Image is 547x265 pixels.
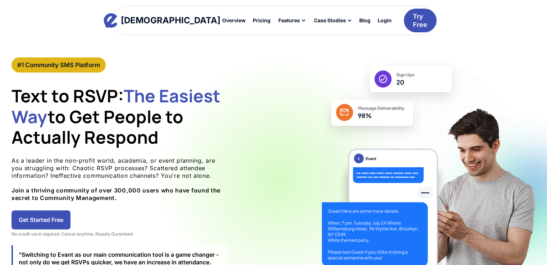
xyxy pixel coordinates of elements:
[121,16,220,25] div: [DEMOGRAPHIC_DATA]
[374,14,395,27] a: Login
[110,13,214,28] a: home
[219,14,249,27] a: Overview
[413,12,427,29] div: Try Free
[404,9,437,33] a: Try Free
[12,231,227,237] div: No credit card required. Cancel anytime. Results Guranteed
[359,18,370,23] div: Blog
[249,14,274,27] a: Pricing
[378,18,392,23] div: Login
[12,157,227,202] p: As a leader in the non-profit world, academia, or event planning, are you struggling with: Chaoti...
[253,18,270,23] div: Pricing
[12,84,220,128] span: The Easiest Way
[314,18,346,23] div: Case Studies
[356,14,374,27] a: Blog
[12,210,70,229] a: Get Started Free
[274,14,310,27] div: Features
[310,14,356,27] div: Case Studies
[278,18,300,23] div: Features
[12,85,227,148] h1: Text to RSVP: to Get People to Actually Respond
[12,187,220,201] strong: Join a thriving community of over 300,000 users who have found the secret to Community Management.
[17,61,100,69] div: #1 Community SMS Platform
[12,57,106,73] a: #1 Community SMS Platform
[222,18,246,23] div: Overview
